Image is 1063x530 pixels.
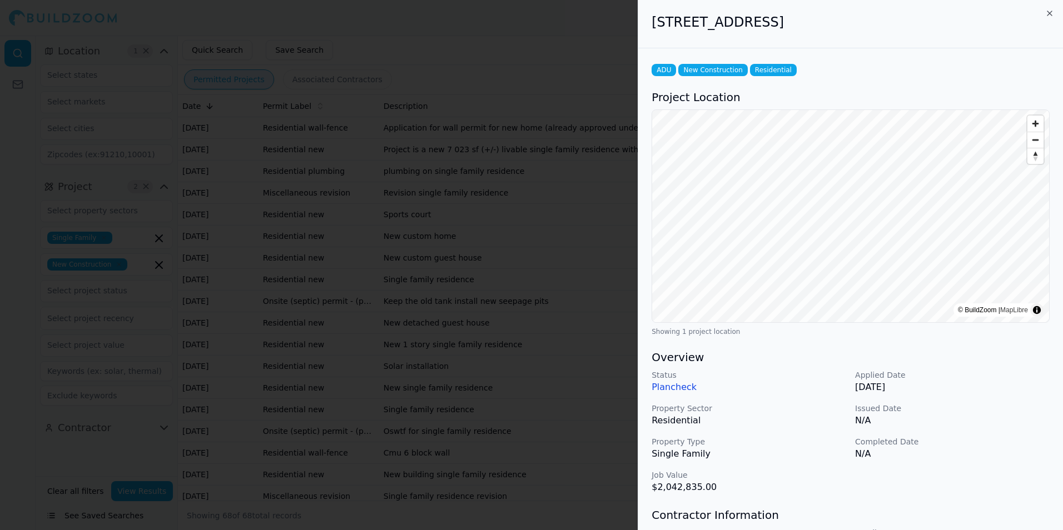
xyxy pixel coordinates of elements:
h3: Project Location [652,89,1050,105]
p: N/A [855,447,1050,461]
h3: Contractor Information [652,507,1050,523]
span: ADU [652,64,676,76]
p: $2,042,835.00 [652,481,846,494]
p: Applied Date [855,369,1050,381]
p: [DATE] [855,381,1050,394]
span: New Construction [678,64,747,76]
button: Reset bearing to north [1027,148,1044,164]
canvas: Map [652,110,1049,322]
p: Job Value [652,469,846,481]
p: Property Sector [652,403,846,414]
button: Zoom in [1027,116,1044,132]
p: Single Family [652,447,846,461]
p: Residential [652,414,846,427]
div: © BuildZoom | [958,304,1028,316]
p: Plancheck [652,381,846,394]
p: Completed Date [855,436,1050,447]
div: Showing 1 project location [652,327,1050,336]
h3: Overview [652,349,1050,365]
p: Status [652,369,846,381]
span: Residential [750,64,797,76]
a: MapLibre [1000,306,1028,314]
summary: Toggle attribution [1030,303,1044,317]
p: Property Type [652,436,846,447]
p: Issued Date [855,403,1050,414]
h2: [STREET_ADDRESS] [652,13,1050,31]
p: N/A [855,414,1050,427]
button: Zoom out [1027,132,1044,148]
